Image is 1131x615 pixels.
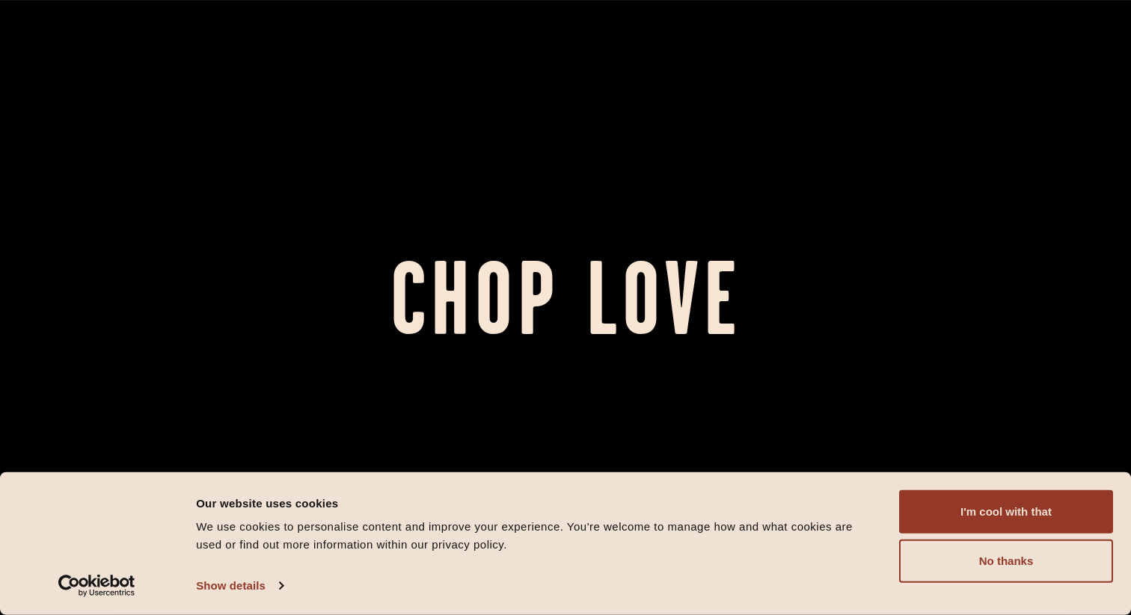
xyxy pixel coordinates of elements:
div: We use cookies to personalise content and improve your experience. You're welcome to manage how a... [196,518,865,554]
a: Usercentrics Cookiebot - opens in a new window [31,575,162,597]
div: Our website uses cookies [196,494,865,512]
button: No thanks [899,540,1113,583]
button: I'm cool with that [899,490,1113,534]
a: Show details [196,575,283,597]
